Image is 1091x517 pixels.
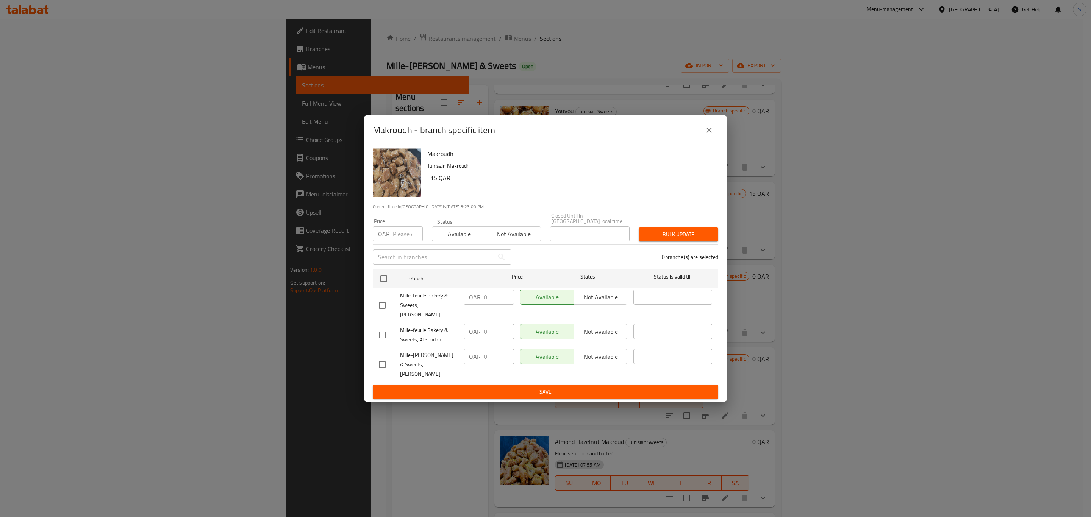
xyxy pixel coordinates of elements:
span: Status is valid till [633,272,712,282]
h6: 15 QAR [430,173,712,183]
span: Not available [489,229,538,240]
button: Not available [486,226,541,241]
button: Available [432,226,486,241]
button: Bulk update [639,227,718,241]
span: Available [435,229,483,240]
span: Mille-feuille Bakery & Sweets, [PERSON_NAME] [400,291,458,319]
p: Tunisain Makroudh [427,161,712,171]
h6: Makroudh [427,148,712,159]
input: Please enter price [484,349,514,364]
span: Branch [407,274,486,283]
span: Bulk update [645,230,712,239]
p: QAR [378,229,390,238]
button: close [700,121,718,139]
p: QAR [469,352,481,361]
span: Mille-feuille Bakery & Sweets, Al Soudan [400,325,458,344]
h2: Makroudh - branch specific item [373,124,495,136]
p: QAR [469,293,481,302]
p: QAR [469,327,481,336]
p: Current time in [GEOGRAPHIC_DATA] is [DATE] 3:23:00 PM [373,203,718,210]
span: Mille-[PERSON_NAME] & Sweets, [PERSON_NAME] [400,350,458,379]
span: Status [549,272,627,282]
button: Save [373,385,718,399]
span: Save [379,387,712,397]
img: Makroudh [373,148,421,197]
span: Price [492,272,542,282]
input: Please enter price [484,290,514,305]
p: 0 branche(s) are selected [662,253,718,261]
input: Search in branches [373,249,494,265]
input: Please enter price [484,324,514,339]
input: Please enter price [393,226,423,241]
